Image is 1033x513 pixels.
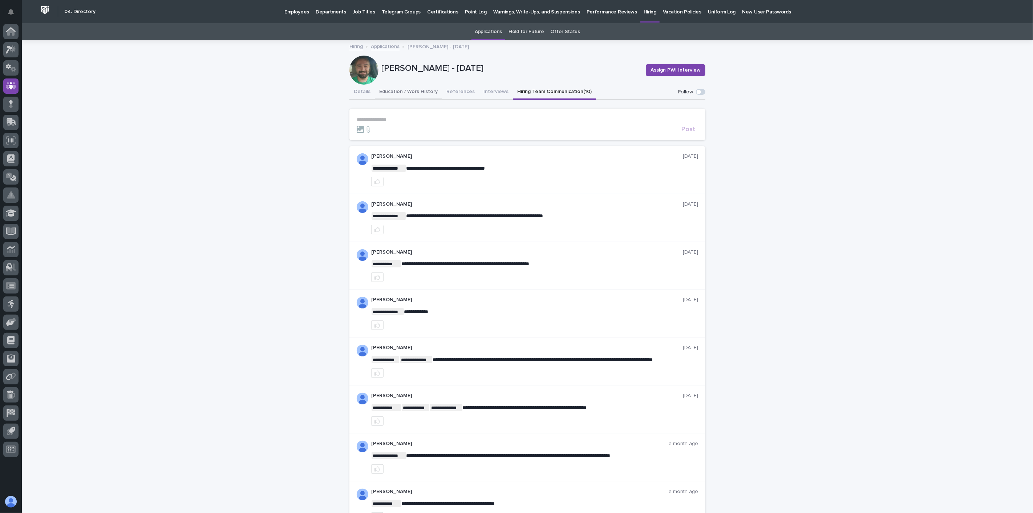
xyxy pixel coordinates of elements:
p: a month ago [669,489,698,495]
button: like this post [371,416,384,426]
button: References [442,85,479,100]
p: [DATE] [683,345,698,351]
p: a month ago [669,441,698,447]
button: Details [349,85,375,100]
button: like this post [371,177,384,186]
button: Education / Work History [375,85,442,100]
a: Applications [371,42,400,50]
p: Follow [678,89,693,95]
p: [DATE] [683,297,698,303]
a: Applications [475,23,502,40]
img: AOh14GjpcA6ydKGAvwfezp8OhN30Q3_1BHk5lQOeczEvCIoEuGETHm2tT-JUDAHyqffuBe4ae2BInEDZwLlH3tcCd_oYlV_i4... [357,153,368,165]
p: [PERSON_NAME] [371,393,683,399]
a: Hiring [349,42,363,50]
p: [DATE] [683,393,698,399]
img: AOh14GjpcA6ydKGAvwfezp8OhN30Q3_1BHk5lQOeczEvCIoEuGETHm2tT-JUDAHyqffuBe4ae2BInEDZwLlH3tcCd_oYlV_i4... [357,441,368,452]
p: [PERSON_NAME] [371,201,683,207]
button: Notifications [3,4,19,20]
p: [PERSON_NAME] - [DATE] [381,63,640,74]
button: like this post [371,320,384,330]
button: Interviews [479,85,513,100]
span: Assign PWI Interview [651,66,701,74]
p: [PERSON_NAME] [371,441,669,447]
p: [DATE] [683,249,698,255]
img: Workspace Logo [38,3,52,17]
button: users-avatar [3,494,19,509]
img: AOh14GiWKAYVPIbfHyIkyvX2hiPF8_WCcz-HU3nlZscn=s96-c [357,297,368,308]
p: [DATE] [683,153,698,159]
a: Offer Status [551,23,580,40]
button: Assign PWI Interview [646,64,705,76]
img: AOh14GiWKAYVPIbfHyIkyvX2hiPF8_WCcz-HU3nlZscn=s96-c [357,249,368,261]
p: [PERSON_NAME] [371,345,683,351]
img: AOh14GiWKAYVPIbfHyIkyvX2hiPF8_WCcz-HU3nlZscn=s96-c [357,489,368,500]
button: like this post [371,225,384,234]
div: Notifications [9,9,19,20]
button: Hiring Team Communication (10) [513,85,596,100]
span: Post [681,126,695,133]
img: AOh14GjpcA6ydKGAvwfezp8OhN30Q3_1BHk5lQOeczEvCIoEuGETHm2tT-JUDAHyqffuBe4ae2BInEDZwLlH3tcCd_oYlV_i4... [357,345,368,356]
a: Hold for Future [509,23,544,40]
p: [PERSON_NAME] [371,489,669,495]
button: Post [678,126,698,133]
button: like this post [371,368,384,378]
img: AD_cMMQEFdkFIlzGaQM1UlgNVbtYkub1ZuNm7X5DvVPV0kHcNLMCXOyylCYyReZchBywhUitTKQCygOvZEopJuMWZf2_cvEZo... [357,201,368,213]
h2: 04. Directory [64,9,96,15]
p: [PERSON_NAME] [371,297,683,303]
button: like this post [371,464,384,474]
p: [PERSON_NAME] [371,153,683,159]
p: [PERSON_NAME] - [DATE] [408,42,469,50]
img: AOh14GiWKAYVPIbfHyIkyvX2hiPF8_WCcz-HU3nlZscn=s96-c [357,393,368,404]
p: [PERSON_NAME] [371,249,683,255]
button: like this post [371,272,384,282]
p: [DATE] [683,201,698,207]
